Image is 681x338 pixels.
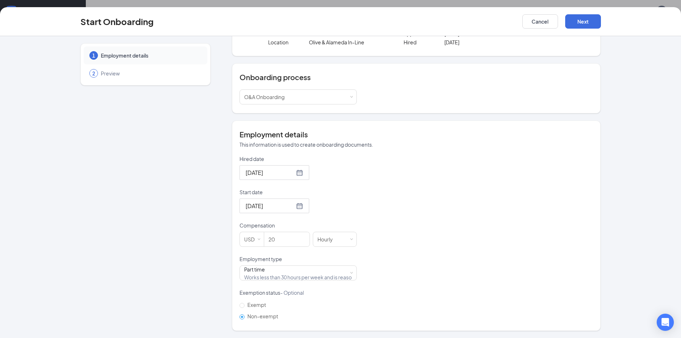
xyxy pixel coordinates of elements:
div: Works less than 30 hours per week and is reasonably expected to work [244,274,347,280]
span: Preview [101,70,200,77]
p: [DATE] [444,39,525,46]
p: Location [268,39,309,46]
div: [object Object] [244,266,352,280]
div: USD [244,232,260,246]
h3: Start Onboarding [80,15,154,28]
p: Hired [404,39,444,46]
h4: Onboarding process [240,72,593,82]
span: Employment details [101,52,200,59]
p: Hired date [240,155,357,162]
input: Sep 5, 2025 [246,201,295,210]
p: Start date [240,188,357,196]
span: O&A Onboarding [244,94,285,100]
h4: Employment details [240,129,593,139]
div: Hourly [317,232,338,246]
div: [object Object] [244,90,290,104]
div: Part time [244,266,347,273]
span: 1 [92,52,95,59]
button: Next [565,14,601,29]
p: Olive & Alameda In-Line [309,39,390,46]
button: Cancel [522,14,558,29]
div: Open Intercom Messenger [657,314,674,331]
p: Exemption status [240,289,357,296]
p: Employment type [240,255,357,263]
p: This information is used to create onboarding documents. [240,141,593,148]
input: Aug 26, 2025 [246,168,295,177]
input: Amount [264,232,310,246]
span: - Optional [280,289,304,296]
span: 2 [92,70,95,77]
span: Non-exempt [245,313,281,319]
span: Exempt [245,302,269,308]
p: Compensation [240,222,357,229]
